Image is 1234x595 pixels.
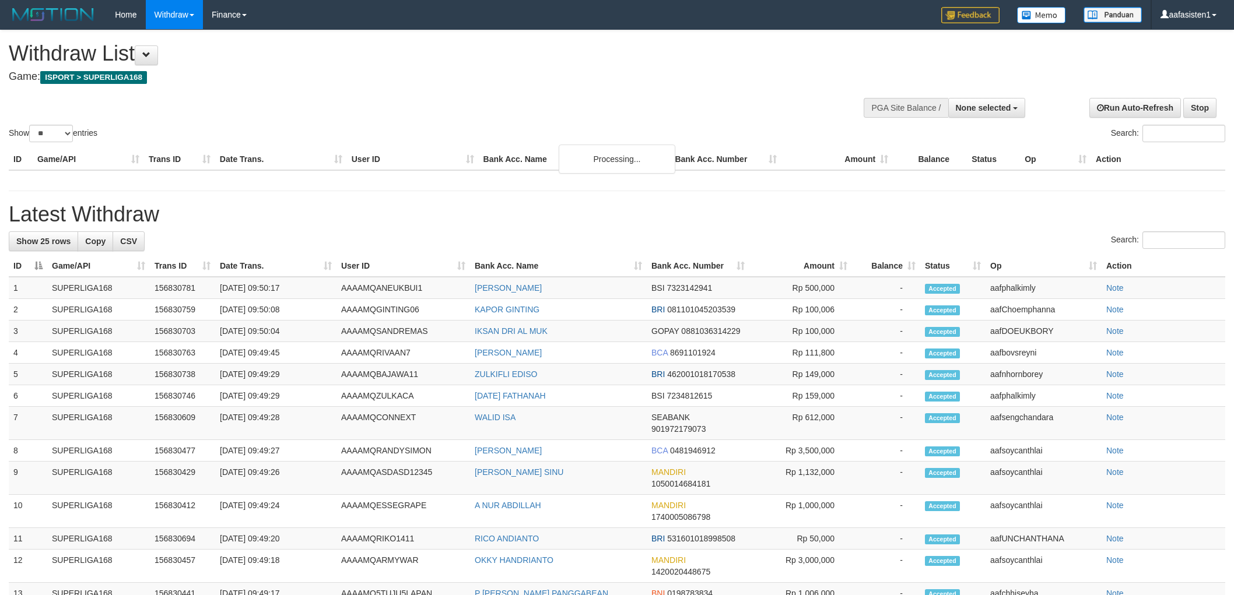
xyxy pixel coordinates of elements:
[852,462,920,495] td: -
[47,528,150,550] td: SUPERLIGA168
[651,446,668,455] span: BCA
[852,495,920,528] td: -
[475,348,542,357] a: [PERSON_NAME]
[475,305,539,314] a: KAPOR GINTING
[1106,534,1124,543] a: Note
[864,98,948,118] div: PGA Site Balance /
[215,277,336,299] td: [DATE] 09:50:17
[47,277,150,299] td: SUPERLIGA168
[925,305,960,315] span: Accepted
[651,467,686,477] span: MANDIRI
[893,149,967,170] th: Balance
[749,407,852,440] td: Rp 612,000
[925,446,960,456] span: Accepted
[941,7,1000,23] img: Feedback.jpg
[9,149,33,170] th: ID
[215,149,347,170] th: Date Trans.
[336,550,470,583] td: AAAAMQARMYWAR
[336,528,470,550] td: AAAAMQRIKO1411
[781,149,893,170] th: Amount
[9,42,811,65] h1: Withdraw List
[9,321,47,342] td: 3
[475,501,541,510] a: A NUR ABDILLAH
[150,255,215,277] th: Trans ID: activate to sort column ascending
[1091,149,1225,170] th: Action
[749,550,852,583] td: Rp 3,000,000
[150,364,215,385] td: 156830738
[1111,125,1225,142] label: Search:
[1106,501,1124,510] a: Note
[47,440,150,462] td: SUPERLIGA168
[215,385,336,407] td: [DATE] 09:49:29
[749,462,852,495] td: Rp 1,132,000
[651,413,690,422] span: SEABANK
[150,299,215,321] td: 156830759
[9,255,47,277] th: ID: activate to sort column descending
[1106,305,1124,314] a: Note
[1106,283,1124,293] a: Note
[667,391,712,400] span: Copy 7234812615 to clipboard
[336,342,470,364] td: AAAAMQRIVAAN7
[852,440,920,462] td: -
[749,364,852,385] td: Rp 149,000
[47,299,150,321] td: SUPERLIGA168
[347,149,479,170] th: User ID
[852,299,920,321] td: -
[651,479,710,488] span: Copy 1050014684181 to clipboard
[651,348,668,357] span: BCA
[150,342,215,364] td: 156830763
[852,277,920,299] td: -
[1183,98,1217,118] a: Stop
[1106,413,1124,422] a: Note
[667,305,735,314] span: Copy 081101045203539 to clipboard
[749,255,852,277] th: Amount: activate to sort column ascending
[47,255,150,277] th: Game/API: activate to sort column ascending
[1106,555,1124,565] a: Note
[667,369,735,379] span: Copy 462001018170538 to clipboard
[956,103,1011,112] span: None selected
[925,534,960,544] span: Accepted
[925,392,960,402] span: Accepted
[150,495,215,528] td: 156830412
[986,364,1102,385] td: aafnhornborey
[986,407,1102,440] td: aafsengchandara
[852,528,920,550] td: -
[475,467,563,477] a: [PERSON_NAME] SINU
[29,125,73,142] select: Showentries
[150,277,215,299] td: 156830781
[9,495,47,528] td: 10
[986,440,1102,462] td: aafsoycanthlai
[651,501,686,510] span: MANDIRI
[475,326,548,336] a: IKSAN DRI AL MUK
[967,149,1020,170] th: Status
[470,255,647,277] th: Bank Acc. Name: activate to sort column ascending
[925,370,960,380] span: Accepted
[667,534,735,543] span: Copy 531601018998508 to clipboard
[215,342,336,364] td: [DATE] 09:49:45
[336,462,470,495] td: AAAAMQASDASD12345
[986,462,1102,495] td: aafsoycanthlai
[9,550,47,583] td: 12
[215,321,336,342] td: [DATE] 09:50:04
[9,385,47,407] td: 6
[1084,7,1142,23] img: panduan.png
[336,364,470,385] td: AAAAMQBAJAWA11
[925,413,960,423] span: Accepted
[647,255,749,277] th: Bank Acc. Number: activate to sort column ascending
[852,342,920,364] td: -
[670,446,716,455] span: Copy 0481946912 to clipboard
[479,149,671,170] th: Bank Acc. Name
[986,495,1102,528] td: aafsoycanthlai
[986,277,1102,299] td: aafphalkimly
[215,528,336,550] td: [DATE] 09:49:20
[336,495,470,528] td: AAAAMQESSEGRAPE
[47,364,150,385] td: SUPERLIGA168
[749,440,852,462] td: Rp 3,500,000
[667,283,712,293] span: Copy 7323142941 to clipboard
[336,321,470,342] td: AAAAMQSANDREMAS
[215,364,336,385] td: [DATE] 09:49:29
[336,440,470,462] td: AAAAMQRANDYSIMON
[215,495,336,528] td: [DATE] 09:49:24
[670,149,781,170] th: Bank Acc. Number
[852,407,920,440] td: -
